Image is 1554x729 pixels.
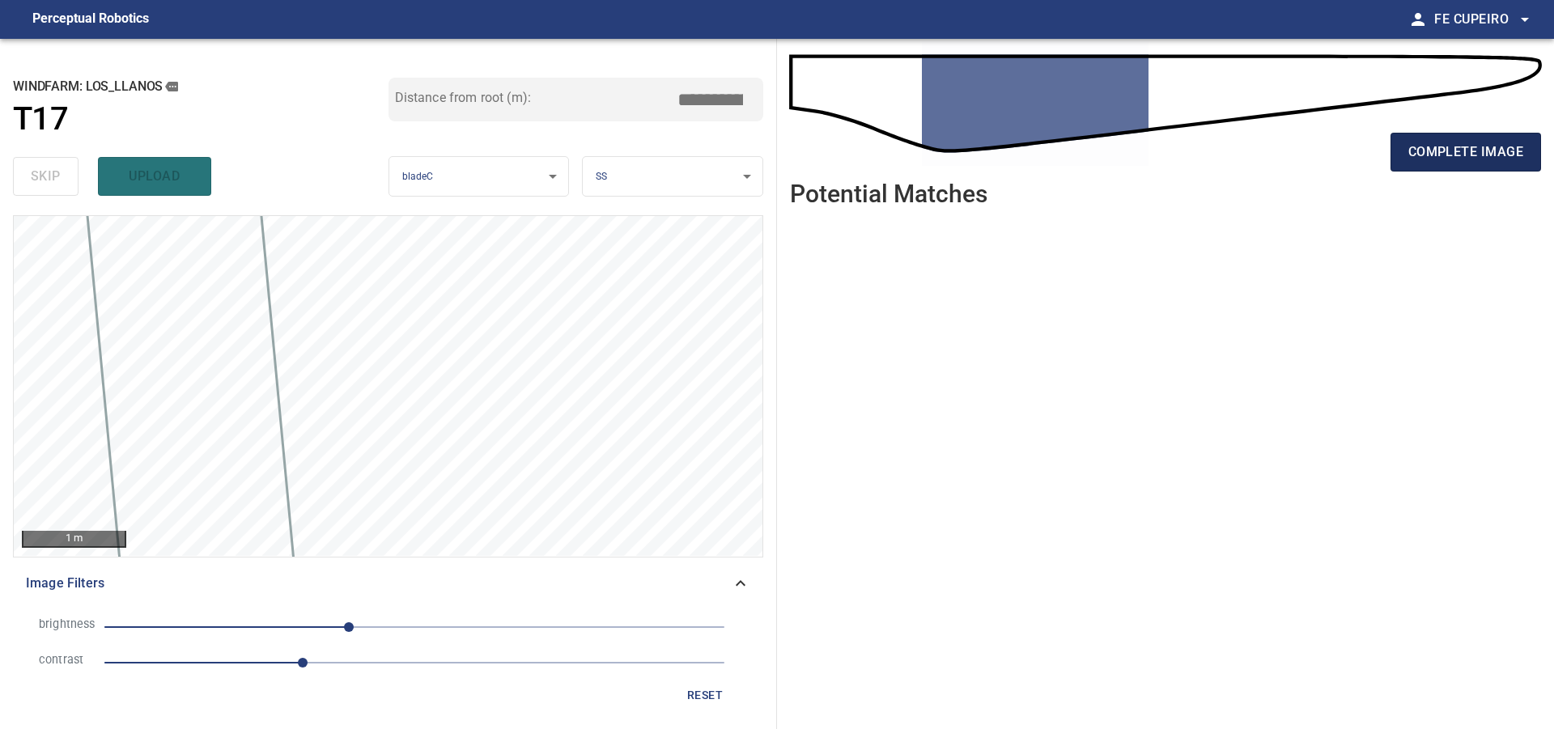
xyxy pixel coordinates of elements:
span: bladeC [402,171,434,182]
span: SS [596,171,607,182]
figcaption: Perceptual Robotics [32,6,149,32]
h2: Potential Matches [790,180,987,207]
div: Image Filters [13,564,763,603]
button: copy message details [163,78,180,95]
button: complete image [1391,133,1541,172]
span: person [1408,10,1428,29]
span: arrow_drop_down [1515,10,1535,29]
div: SS [583,156,762,197]
p: brightness [39,616,91,634]
span: complete image [1408,141,1523,163]
span: Image Filters [26,574,731,593]
span: reset [686,685,724,706]
h1: T17 [13,100,68,138]
a: T17 [13,100,388,138]
span: Fe Cupeiro [1434,8,1535,31]
h2: windfarm: Los_Llanos [13,78,388,95]
button: reset [679,680,731,710]
label: Distance from root (m): [395,91,531,104]
div: bladeC [389,156,569,197]
p: contrast [39,651,91,669]
button: Fe Cupeiro [1428,3,1535,36]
